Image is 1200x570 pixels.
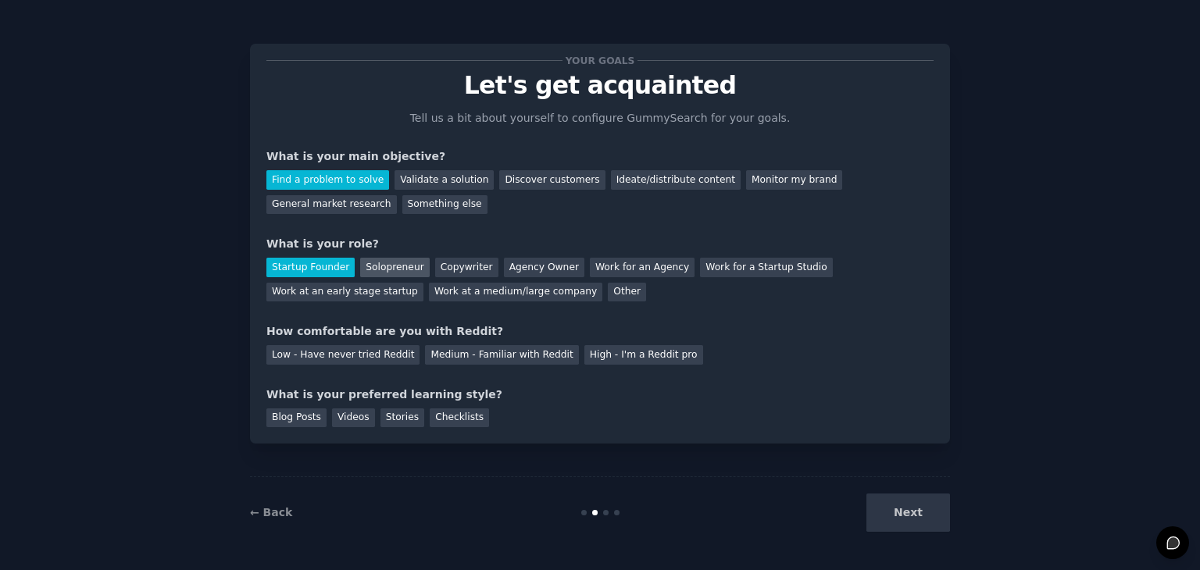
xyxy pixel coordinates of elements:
div: How comfortable are you with Reddit? [266,323,934,340]
div: Validate a solution [395,170,494,190]
div: Monitor my brand [746,170,842,190]
div: Ideate/distribute content [611,170,741,190]
div: Startup Founder [266,258,355,277]
div: Agency Owner [504,258,584,277]
div: Work for a Startup Studio [700,258,832,277]
div: Other [608,283,646,302]
div: Work for an Agency [590,258,695,277]
p: Let's get acquainted [266,72,934,99]
div: What is your role? [266,236,934,252]
span: Your goals [562,52,637,69]
div: What is your preferred learning style? [266,387,934,403]
div: Solopreneur [360,258,429,277]
div: Medium - Familiar with Reddit [425,345,578,365]
div: Copywriter [435,258,498,277]
div: Low - Have never tried Reddit [266,345,420,365]
a: ← Back [250,506,292,518]
div: Checklists [430,408,489,428]
div: Blog Posts [266,408,327,428]
div: Work at an early stage startup [266,283,423,302]
div: Videos [332,408,375,428]
div: High - I'm a Reddit pro [584,345,703,365]
div: Stories [380,408,424,428]
div: Something else [402,195,487,215]
div: What is your main objective? [266,148,934,165]
div: Work at a medium/large company [429,283,602,302]
div: Discover customers [499,170,605,190]
div: General market research [266,195,397,215]
p: Tell us a bit about yourself to configure GummySearch for your goals. [403,110,797,126]
div: Find a problem to solve [266,170,389,190]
